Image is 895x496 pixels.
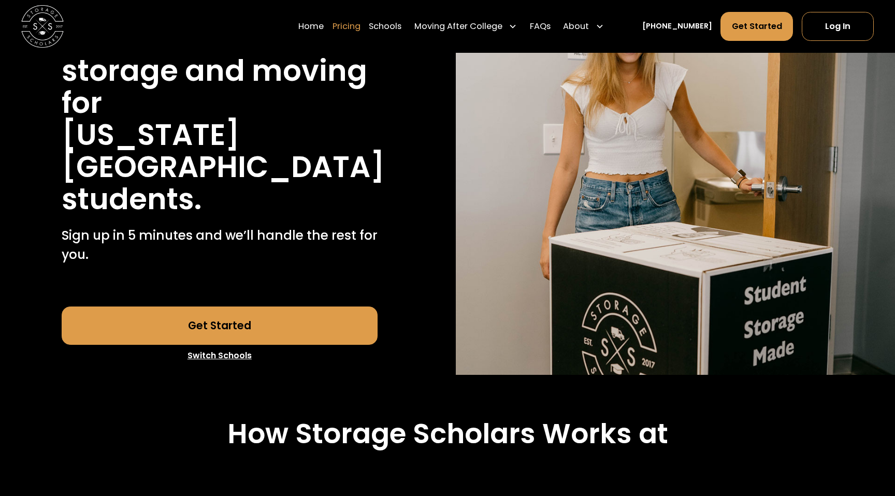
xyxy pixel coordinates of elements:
h1: Stress free student storage and moving for [62,23,378,119]
a: Switch Schools [62,345,378,367]
p: Sign up in 5 minutes and we’ll handle the rest for you. [62,226,378,265]
div: About [563,20,589,33]
div: Moving After College [410,12,521,41]
a: Get Started [720,12,793,41]
h1: [US_STATE][GEOGRAPHIC_DATA] [62,119,385,183]
a: Get Started [62,307,378,345]
a: FAQs [530,12,551,41]
a: [PHONE_NUMBER] [642,21,712,32]
div: About [559,12,608,41]
a: Log In [802,12,874,41]
a: Schools [369,12,401,41]
img: Storage Scholars main logo [21,5,64,48]
div: Moving After College [414,20,502,33]
h1: students. [62,183,201,215]
a: home [21,5,64,48]
h2: How Storage Scholars Works at [227,417,668,450]
a: Pricing [333,12,360,41]
a: Home [298,12,324,41]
